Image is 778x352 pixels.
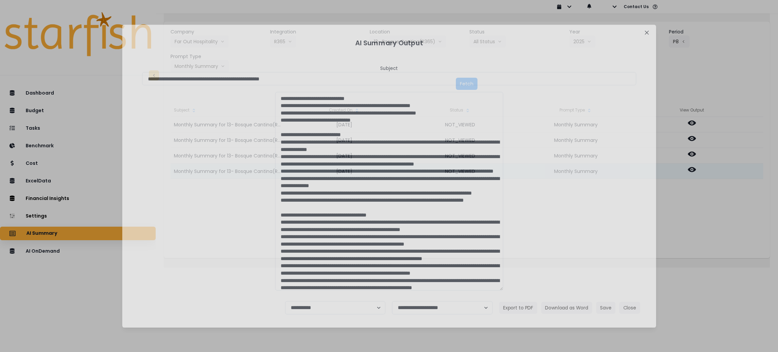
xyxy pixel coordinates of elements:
button: Export to PDF [499,302,537,313]
button: Close [619,302,640,313]
header: AI Summary Output [130,32,648,53]
button: Download as Word [541,302,592,313]
button: Save [596,302,615,313]
button: Close [641,27,652,37]
header: Subject [380,65,398,72]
